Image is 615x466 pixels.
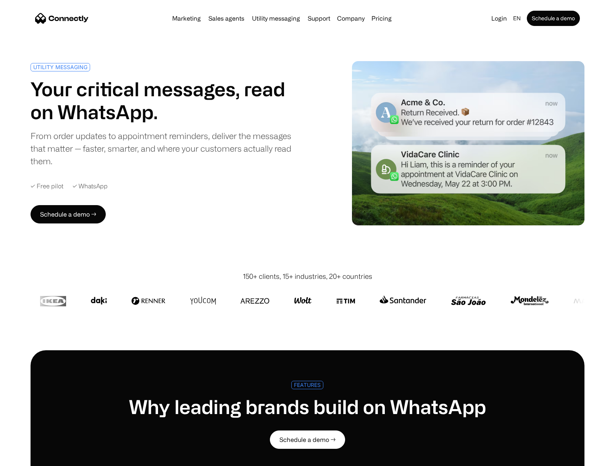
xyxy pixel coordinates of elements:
a: home [35,13,89,24]
div: 150+ clients, 15+ industries, 20+ countries [243,271,372,282]
a: Schedule a demo → [270,430,345,449]
a: Schedule a demo [527,11,580,26]
a: Marketing [169,15,204,21]
ul: Language list [15,453,46,463]
div: en [510,13,525,24]
div: Company [337,13,365,24]
h1: Your critical messages, read on WhatsApp. [31,78,304,123]
div: ✓ WhatsApp [73,183,108,190]
div: UTILITY MESSAGING [33,64,87,70]
a: Support [305,15,333,21]
a: Pricing [368,15,395,21]
div: ✓ Free pilot [31,183,63,190]
aside: Language selected: English [8,452,46,463]
div: From order updates to appointment reminders, deliver the messages that matter — faster, smarter, ... [31,129,304,167]
h1: Why leading brands build on WhatsApp [129,395,486,418]
a: Sales agents [205,15,247,21]
a: Schedule a demo → [31,205,106,223]
a: Utility messaging [249,15,303,21]
div: en [513,13,521,24]
a: Login [488,13,510,24]
div: Company [335,13,367,24]
div: FEATURES [294,382,321,388]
